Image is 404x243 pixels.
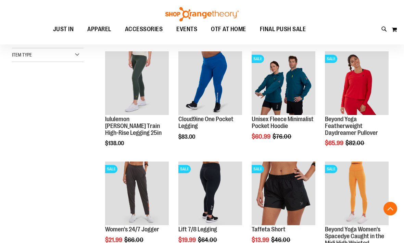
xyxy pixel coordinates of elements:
[345,140,365,147] span: $82.00
[125,22,163,37] span: ACCESSORIES
[325,55,337,63] span: SALE
[105,226,159,233] a: Women's 24/7 Jogger
[178,162,242,227] a: 2024 October Lift 7/8 LeggingSALE
[105,165,117,174] span: SALE
[325,116,378,137] a: Beyond Yoga Featherweight Daydreamer Pullover
[252,162,315,226] img: Main Image of Taffeta Short
[105,162,169,227] a: Product image for 24/7 JoggerSALE
[260,22,306,37] span: FINAL PUSH SALE
[273,133,292,140] span: $76.00
[176,22,197,37] span: EVENTS
[178,52,242,116] a: Cloud9ine One Pocket Legging
[253,22,313,37] a: FINAL PUSH SALE
[53,22,74,37] span: JUST IN
[46,22,81,37] a: JUST IN
[178,162,242,226] img: 2024 October Lift 7/8 Legging
[325,162,389,227] a: Product image for Beyond Yoga Womens Spacedye Caught in the Midi High Waisted LeggingSALE
[80,22,118,37] a: APPAREL
[252,52,315,116] a: Unisex Fleece Minimalist Pocket HoodieSALE
[204,22,253,37] a: OTF AT HOME
[105,52,169,115] img: Main view of 2024 October lululemon Wunder Train High-Rise
[164,7,240,22] img: Shop Orangetheory
[252,55,264,63] span: SALE
[325,165,337,174] span: SALE
[178,134,196,140] span: $83.00
[105,141,125,147] span: $138.00
[12,52,32,58] span: Item Type
[105,116,162,137] a: lululemon [PERSON_NAME] Train High-Rise Legging 25in
[178,116,233,130] a: Cloud9ine One Pocket Legging
[321,48,392,164] div: product
[87,22,111,37] span: APPAREL
[105,162,169,226] img: Product image for 24/7 Jogger
[178,226,217,233] a: Lift 7/8 Legging
[252,165,264,174] span: SALE
[325,140,344,147] span: $65.99
[178,52,242,115] img: Cloud9ine One Pocket Legging
[178,165,191,174] span: SALE
[252,52,315,115] img: Unisex Fleece Minimalist Pocket Hoodie
[252,162,315,227] a: Main Image of Taffeta ShortSALE
[325,52,389,115] img: Product image for Beyond Yoga Featherweight Daydreamer Pullover
[252,226,286,233] a: Taffeta Short
[169,22,204,37] a: EVENTS
[105,52,169,116] a: Main view of 2024 October lululemon Wunder Train High-Rise
[175,48,245,157] div: product
[102,48,172,164] div: product
[252,116,314,130] a: Unisex Fleece Minimalist Pocket Hoodie
[325,162,389,226] img: Product image for Beyond Yoga Womens Spacedye Caught in the Midi High Waisted Legging
[118,22,170,37] a: ACCESSORIES
[248,48,319,157] div: product
[383,202,397,216] button: Back To Top
[211,22,246,37] span: OTF AT HOME
[325,52,389,116] a: Product image for Beyond Yoga Featherweight Daydreamer PulloverSALE
[252,133,272,140] span: $60.99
